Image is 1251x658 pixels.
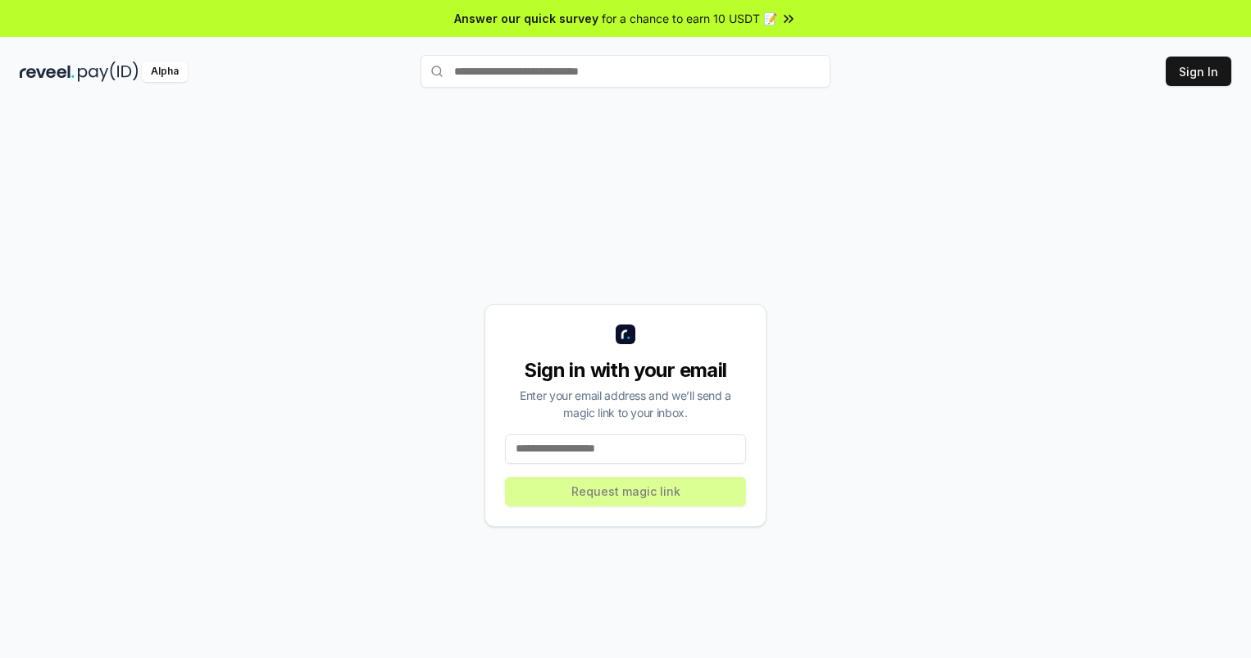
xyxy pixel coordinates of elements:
img: pay_id [78,61,139,82]
img: logo_small [616,324,635,344]
button: Sign In [1166,57,1231,86]
div: Sign in with your email [505,357,746,383]
div: Alpha [142,61,188,82]
span: Answer our quick survey [454,10,598,27]
img: reveel_dark [20,61,75,82]
div: Enter your email address and we’ll send a magic link to your inbox. [505,387,746,421]
span: for a chance to earn 10 USDT 📝 [602,10,777,27]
